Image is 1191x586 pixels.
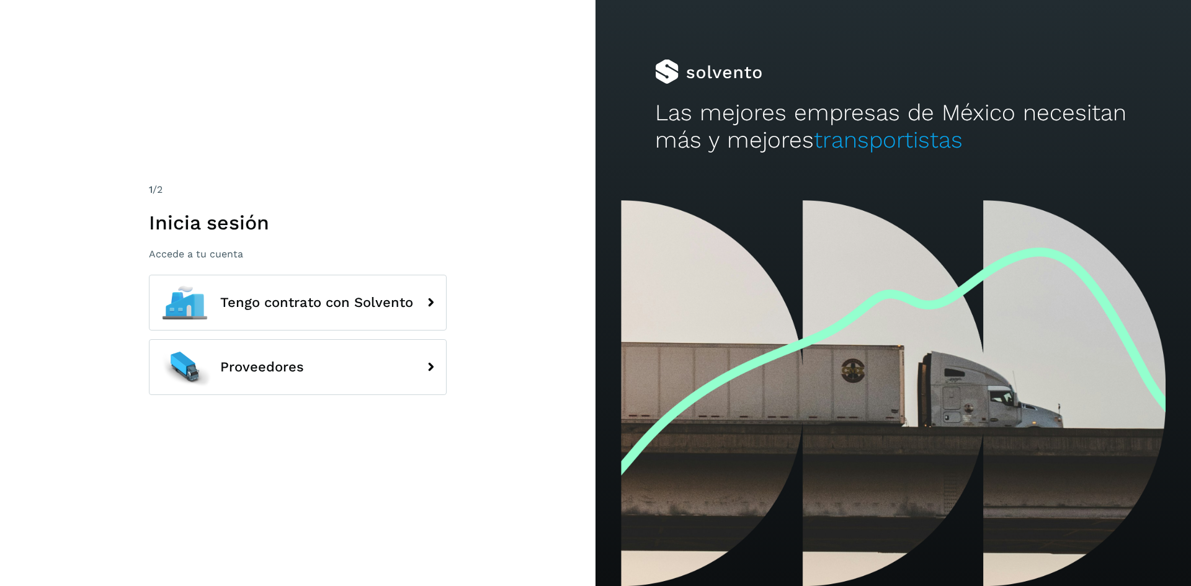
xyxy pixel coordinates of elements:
[220,295,413,310] span: Tengo contrato con Solvento
[149,182,447,197] div: /2
[814,127,963,153] span: transportistas
[149,339,447,395] button: Proveedores
[149,184,153,195] span: 1
[149,275,447,331] button: Tengo contrato con Solvento
[220,360,304,375] span: Proveedores
[149,248,447,260] p: Accede a tu cuenta
[655,99,1131,154] h2: Las mejores empresas de México necesitan más y mejores
[149,211,447,234] h1: Inicia sesión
